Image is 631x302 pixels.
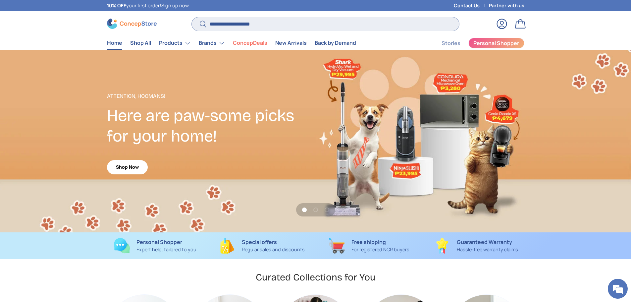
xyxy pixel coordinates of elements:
[107,19,157,29] img: ConcepStore
[107,238,203,254] a: Personal Shopper Expert help, tailored to you
[136,246,196,253] p: Expert help, tailored to you
[351,238,386,246] strong: Free shipping
[195,36,229,50] summary: Brands
[275,36,307,49] a: New Arrivals
[457,246,518,253] p: Hassle-free warranty claims
[351,246,409,253] p: For registered NCR buyers
[426,36,524,50] nav: Secondary
[233,36,267,49] a: ConcepDeals
[136,238,182,246] strong: Personal Shopper
[242,246,305,253] p: Regular sales and discounts
[107,36,356,50] nav: Primary
[457,238,512,246] strong: Guaranteed Warranty
[489,2,524,9] a: Partner with us
[454,2,489,9] a: Contact Us
[468,38,524,48] a: Personal Shopper
[130,36,151,49] a: Shop All
[256,271,376,283] h2: Curated Collections for You
[214,238,310,254] a: Special offers Regular sales and discounts
[107,160,148,174] a: Shop Now
[107,2,126,9] strong: 10% OFF
[242,238,277,246] strong: Special offers
[107,36,122,49] a: Home
[155,36,195,50] summary: Products
[107,2,190,9] p: your first order! .
[107,92,316,100] p: Attention, Hoomans!
[321,238,417,254] a: Free shipping For registered NCR buyers
[161,2,188,9] a: Sign up now
[428,238,524,254] a: Guaranteed Warranty Hassle-free warranty claims
[442,37,460,50] a: Stories
[107,105,316,147] h2: Here are paw-some picks for your home!
[315,36,356,49] a: Back by Demand
[473,40,519,46] span: Personal Shopper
